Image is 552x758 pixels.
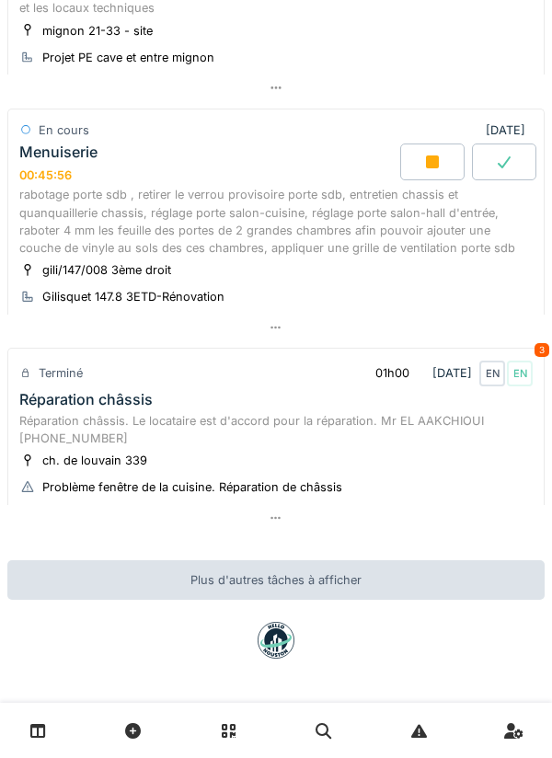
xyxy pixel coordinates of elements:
div: Réparation châssis. Le locataire est d'accord pour la réparation. Mr EL AAKCHIOUI [PHONE_NUMBER] [19,412,533,447]
div: Projet PE cave et entre mignon [42,49,214,66]
div: ch. de louvain 339 [42,452,147,469]
div: Gilisquet 147.8 3ETD-Rénovation [42,288,224,305]
div: 01h00 [375,364,409,382]
div: [DATE] [360,356,533,390]
div: Menuiserie [19,144,98,161]
div: EN [507,361,533,386]
div: Réparation châssis [19,391,153,408]
div: En cours [39,121,89,139]
div: rabotage porte sdb , retirer le verrou provisoire porte sdb, entretien chassis et quanquaillerie ... [19,186,533,257]
div: EN [479,361,505,386]
div: gili/147/008 3ème droit [42,261,171,279]
div: [DATE] [486,121,533,139]
div: 00:45:56 [19,168,72,182]
div: 3 [535,343,549,357]
img: badge-BVDL4wpA.svg [258,622,294,659]
div: mignon 21-33 - site [42,22,153,40]
div: Terminé [39,364,83,382]
div: Plus d'autres tâches à afficher [7,560,545,600]
div: Problème fenêtre de la cuisine. Réparation de châssis [42,478,342,496]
